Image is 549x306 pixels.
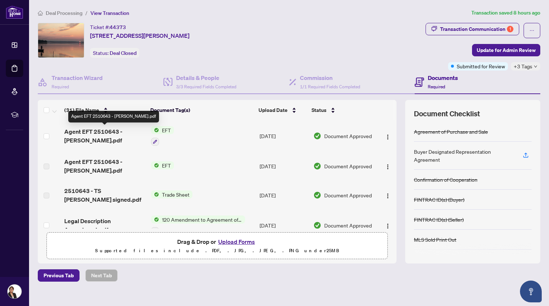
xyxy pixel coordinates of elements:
button: Status Icon120 Amendment to Agreement of Purchase and Sale [151,216,245,235]
span: down [534,65,537,68]
img: Document Status [313,132,321,140]
span: 3/3 Required Fields Completed [176,84,236,89]
td: [DATE] [257,210,310,241]
img: IMG-X12112665_1.jpg [38,23,84,57]
img: Document Status [313,162,321,170]
div: Buyer Designated Representation Agreement [414,148,514,164]
h4: Commission [300,73,360,82]
th: Document Tag(s) [147,100,255,120]
button: Logo [382,130,394,142]
img: Document Status [313,221,321,229]
button: Previous Tab [38,269,80,282]
article: Transaction saved 8 hours ago [471,9,540,17]
img: Logo [385,134,391,140]
span: ellipsis [529,28,534,33]
span: Required [52,84,69,89]
div: FINTRAC ID(s) (Seller) [414,216,464,224]
span: Trade Sheet [159,190,192,198]
span: Legal Description Amendment.pdf [64,217,145,234]
h4: Documents [428,73,458,82]
span: Required [428,84,445,89]
td: [DATE] [257,120,310,152]
div: Agent EFT 2510643 - [PERSON_NAME].pdf [68,111,159,122]
div: MLS Sold Print Out [414,235,456,243]
span: EFT [159,126,174,134]
span: Upload Date [259,106,288,114]
span: 1/1 Required Fields Completed [300,84,360,89]
span: Update for Admin Review [477,44,536,56]
div: 1 [507,26,513,32]
button: Status IconTrade Sheet [151,190,192,198]
img: logo [6,5,23,19]
li: / [85,9,88,17]
span: 44373 [110,24,126,31]
th: (31) File Name [61,100,148,120]
span: home [38,11,43,16]
span: [STREET_ADDRESS][PERSON_NAME] [90,31,190,40]
img: Status Icon [151,216,159,224]
button: Status IconEFT [151,161,174,169]
th: Status [309,100,375,120]
span: Document Approved [324,132,372,140]
span: Document Approved [324,162,372,170]
img: Status Icon [151,126,159,134]
span: Deal Processing [46,10,82,16]
h4: Details & People [176,73,236,82]
button: Transaction Communication1 [426,23,519,35]
div: Agreement of Purchase and Sale [414,128,488,136]
span: Deal Closed [110,50,137,56]
img: Profile Icon [8,285,21,298]
span: 120 Amendment to Agreement of Purchase and Sale [159,216,245,224]
button: Open asap [520,281,542,302]
span: Submitted for Review [457,62,505,70]
span: Document Checklist [414,109,480,119]
p: Supported files include .PDF, .JPG, .JPEG, .PNG under 25 MB [51,246,383,255]
img: Document Status [313,191,321,199]
div: FINTRAC ID(s) (Buyer) [414,196,464,204]
img: Status Icon [151,161,159,169]
button: Next Tab [85,269,118,282]
span: Agent EFT 2510643 - [PERSON_NAME].pdf [64,157,145,175]
span: +3 Tags [514,62,532,71]
span: View Transaction [90,10,129,16]
span: Document Approved [324,191,372,199]
button: Upload Forms [216,237,257,246]
span: (31) File Name [64,106,99,114]
span: Previous Tab [44,270,74,281]
div: Confirmation of Cooperation [414,176,477,184]
div: Status: [90,48,139,58]
button: Logo [382,189,394,201]
img: Status Icon [151,190,159,198]
span: EFT [159,161,174,169]
img: Logo [385,193,391,199]
span: 2510643 - TS [PERSON_NAME] signed.pdf [64,186,145,204]
button: Logo [382,160,394,172]
span: Drag & Drop orUpload FormsSupported files include .PDF, .JPG, .JPEG, .PNG under25MB [47,233,387,259]
td: [DATE] [257,181,310,210]
div: Transaction Communication [440,23,513,35]
button: Logo [382,220,394,231]
span: Agent EFT 2510643 - [PERSON_NAME].pdf [64,127,145,145]
img: Logo [385,164,391,170]
button: Status IconEFT [151,126,174,146]
h4: Transaction Wizard [52,73,103,82]
th: Upload Date [256,100,309,120]
img: Logo [385,223,391,229]
td: [DATE] [257,152,310,181]
div: Ticket #: [90,23,126,31]
span: Document Approved [324,221,372,229]
button: Update for Admin Review [472,44,540,56]
span: Drag & Drop or [177,237,257,246]
span: Status [312,106,326,114]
